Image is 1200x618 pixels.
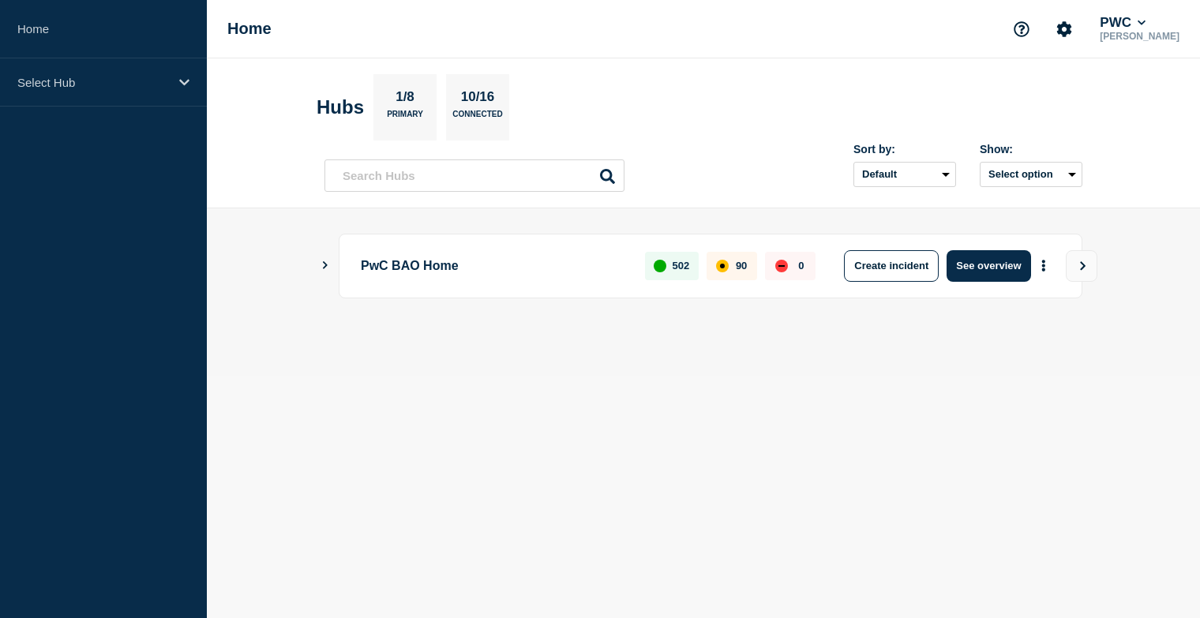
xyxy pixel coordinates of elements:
[775,260,788,272] div: down
[947,250,1030,282] button: See overview
[17,76,169,89] p: Select Hub
[716,260,729,272] div: affected
[1066,250,1097,282] button: View
[798,260,804,272] p: 0
[390,89,421,110] p: 1/8
[452,110,502,126] p: Connected
[317,96,364,118] h2: Hubs
[853,143,956,155] div: Sort by:
[1097,15,1149,31] button: PWC
[1005,13,1038,46] button: Support
[673,260,690,272] p: 502
[736,260,747,272] p: 90
[455,89,501,110] p: 10/16
[1097,31,1183,42] p: [PERSON_NAME]
[324,159,624,192] input: Search Hubs
[1048,13,1081,46] button: Account settings
[844,250,939,282] button: Create incident
[980,162,1082,187] button: Select option
[980,143,1082,155] div: Show:
[654,260,666,272] div: up
[321,260,329,272] button: Show Connected Hubs
[1033,251,1054,280] button: More actions
[853,162,956,187] select: Sort by
[387,110,423,126] p: Primary
[361,250,627,282] p: PwC BAO Home
[227,20,272,38] h1: Home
